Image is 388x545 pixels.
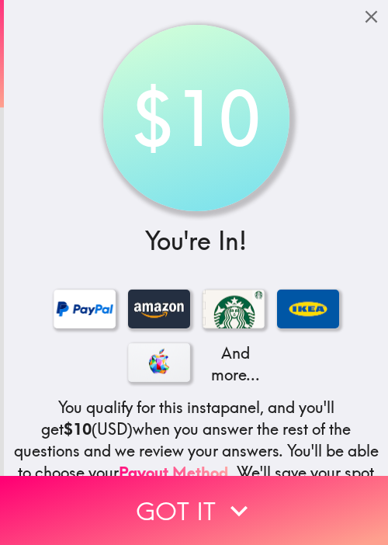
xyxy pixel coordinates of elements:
[110,33,282,204] div: $10
[203,342,265,386] p: And more...
[119,463,228,482] a: Payout Method
[64,419,92,439] b: $10
[10,224,382,259] h3: You're In!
